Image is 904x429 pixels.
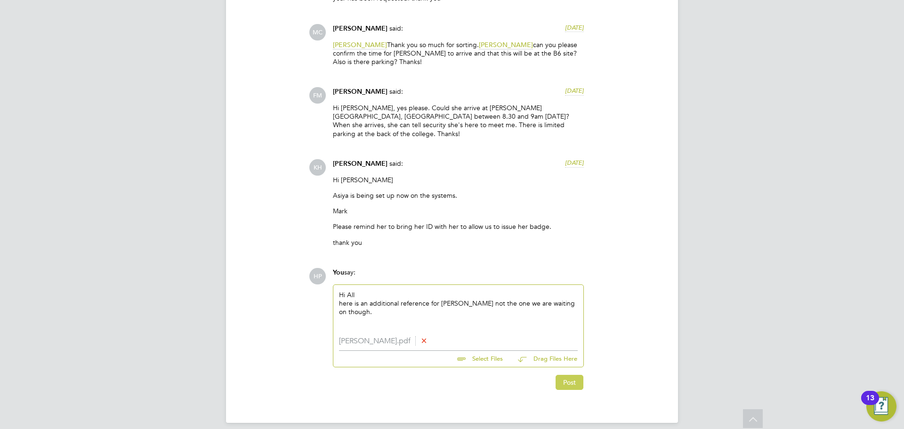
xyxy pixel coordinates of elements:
button: Post [556,375,583,390]
span: [DATE] [565,159,584,167]
div: here is an additional reference for [PERSON_NAME] not the one we are waiting on though. [339,299,578,316]
p: Mark [333,207,584,215]
div: Hi All [339,291,578,331]
button: Open Resource Center, 13 new notifications [866,391,896,421]
span: said: [389,24,403,32]
span: [DATE] [565,87,584,95]
p: Hi [PERSON_NAME], yes please. Could she arrive at [PERSON_NAME][GEOGRAPHIC_DATA], [GEOGRAPHIC_DAT... [333,104,584,138]
span: [PERSON_NAME] [333,160,387,168]
span: [PERSON_NAME] [479,40,533,49]
span: [PERSON_NAME] [333,88,387,96]
p: Thank you so much for sorting. can you please confirm the time for [PERSON_NAME] to arrive and th... [333,40,584,66]
div: say: [333,268,584,284]
p: Asiya is being set up now on the systems. [333,191,584,200]
p: Please remind her to bring her ID with her to allow us to issue her badge. [333,222,584,231]
span: FM [309,87,326,104]
span: [PERSON_NAME] [333,24,387,32]
div: 13 [866,398,874,410]
span: HP [309,268,326,284]
span: MC [309,24,326,40]
p: thank you [333,238,584,247]
span: [DATE] [565,24,584,32]
p: Hi [PERSON_NAME] [333,176,584,184]
span: said: [389,87,403,96]
li: [PERSON_NAME].pdf [339,337,578,346]
span: [PERSON_NAME] [333,40,387,49]
span: KH [309,159,326,176]
span: You [333,268,344,276]
span: said: [389,159,403,168]
button: Drag Files Here [510,349,578,369]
